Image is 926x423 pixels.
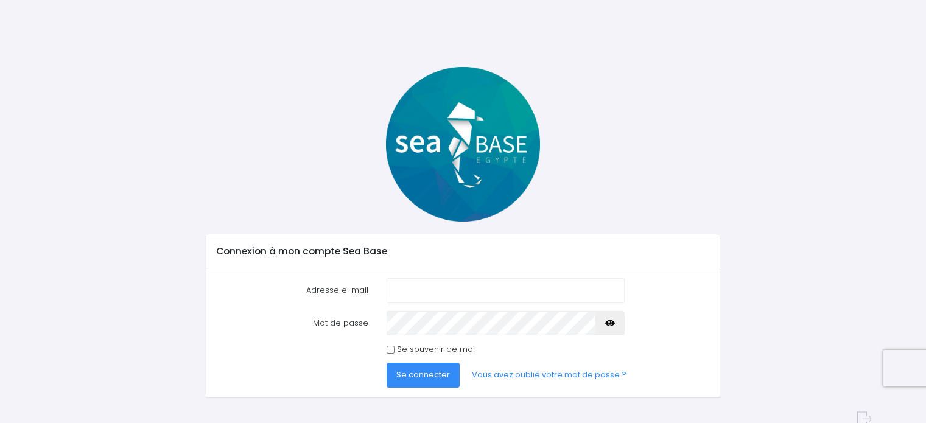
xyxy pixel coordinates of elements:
[462,363,636,387] a: Vous avez oublié votre mot de passe ?
[207,311,377,335] label: Mot de passe
[207,278,377,302] label: Adresse e-mail
[396,369,450,380] span: Se connecter
[387,363,460,387] button: Se connecter
[206,234,720,268] div: Connexion à mon compte Sea Base
[397,343,475,355] label: Se souvenir de moi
